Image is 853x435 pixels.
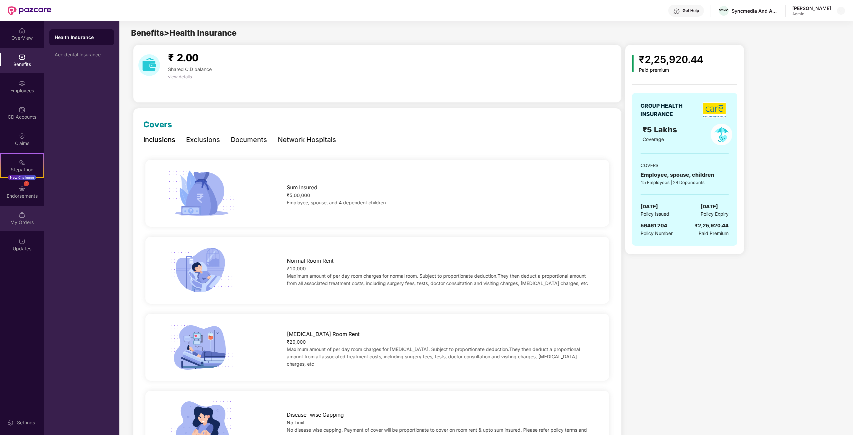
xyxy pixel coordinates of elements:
[231,135,267,145] div: Documents
[19,133,25,139] img: svg+xml;base64,PHN2ZyBpZD0iQ2xhaW0iIHhtbG5zPSJodHRwOi8vd3d3LnczLm9yZy8yMDAwL3N2ZyIgd2lkdGg9IjIwIi...
[703,102,726,118] img: insurerLogo
[695,222,729,230] div: ₹2,25,920.44
[287,346,580,367] span: Maximum amount of per day room charges for [MEDICAL_DATA]. Subject to proportionate deduction.The...
[8,6,51,15] img: New Pazcare Logo
[719,9,729,13] img: sync-media-logo%20Black.png
[278,135,336,145] div: Network Hospitals
[287,330,359,338] span: [MEDICAL_DATA] Room Rent
[641,179,729,186] div: 15 Employees | 24 Dependents
[699,230,729,237] span: Paid Premium
[838,8,844,13] img: svg+xml;base64,PHN2ZyBpZD0iRHJvcGRvd24tMzJ4MzIiIHhtbG5zPSJodHRwOi8vd3d3LnczLm9yZy8yMDAwL3N2ZyIgd2...
[19,185,25,192] img: svg+xml;base64,PHN2ZyBpZD0iRW5kb3JzZW1lbnRzIiB4bWxucz0iaHR0cDovL3d3dy53My5vcmcvMjAwMC9zdmciIHdpZH...
[19,27,25,34] img: svg+xml;base64,PHN2ZyBpZD0iSG9tZSIgeG1sbnM9Imh0dHA6Ly93d3cudzMub3JnLzIwMDAvc3ZnIiB3aWR0aD0iMjAiIG...
[639,52,703,67] div: ₹2,25,920.44
[792,5,831,11] div: [PERSON_NAME]
[287,265,589,272] div: ₹10,000
[643,136,664,142] span: Coverage
[143,135,175,145] div: Inclusions
[792,11,831,17] div: Admin
[19,54,25,60] img: svg+xml;base64,PHN2ZyBpZD0iQmVuZWZpdHMiIHhtbG5zPSJodHRwOi8vd3d3LnczLm9yZy8yMDAwL3N2ZyIgd2lkdGg9Ij...
[673,8,680,15] img: svg+xml;base64,PHN2ZyBpZD0iSGVscC0zMngzMiIgeG1sbnM9Imh0dHA6Ly93d3cudzMub3JnLzIwMDAvc3ZnIiB3aWR0aD...
[641,210,669,218] span: Policy Issued
[641,102,699,118] div: GROUP HEALTH INSURANCE
[711,124,732,145] img: policyIcon
[287,183,317,192] span: Sum Insured
[701,203,718,211] span: [DATE]
[287,192,589,199] div: ₹5,00,000
[732,8,778,14] div: Syncmedia And Adtech Private Limited
[55,34,109,41] div: Health Insurance
[19,80,25,87] img: svg+xml;base64,PHN2ZyBpZD0iRW1wbG95ZWVzIiB4bWxucz0iaHR0cDovL3d3dy53My5vcmcvMjAwMC9zdmciIHdpZHRoPS...
[19,106,25,113] img: svg+xml;base64,PHN2ZyBpZD0iQ0RfQWNjb3VudHMiIGRhdGEtbmFtZT0iQ0QgQWNjb3VudHMiIHhtbG5zPSJodHRwOi8vd3...
[287,419,589,426] div: No Limit
[639,67,703,73] div: Paid premium
[683,8,699,13] div: Get Help
[165,322,238,372] img: icon
[19,212,25,218] img: svg+xml;base64,PHN2ZyBpZD0iTXlfT3JkZXJzIiBkYXRhLW5hbWU9Ik15IE9yZGVycyIgeG1sbnM9Imh0dHA6Ly93d3cudz...
[641,171,729,179] div: Employee, spouse, children
[8,175,36,180] div: New Challenge
[641,230,673,236] span: Policy Number
[24,181,29,186] div: 2
[19,238,25,245] img: svg+xml;base64,PHN2ZyBpZD0iVXBkYXRlZCIgeG1sbnM9Imh0dHA6Ly93d3cudzMub3JnLzIwMDAvc3ZnIiB3aWR0aD0iMj...
[168,66,212,72] span: Shared C.D balance
[55,52,109,57] div: Accidental Insurance
[131,28,236,38] span: Benefits > Health Insurance
[643,125,679,134] span: ₹5 Lakhs
[1,166,43,173] div: Stepathon
[641,222,667,229] span: 56461204
[701,210,729,218] span: Policy Expiry
[7,419,14,426] img: svg+xml;base64,PHN2ZyBpZD0iU2V0dGluZy0yMHgyMCIgeG1sbnM9Imh0dHA6Ly93d3cudzMub3JnLzIwMDAvc3ZnIiB3aW...
[15,419,37,426] div: Settings
[143,120,172,129] span: Covers
[138,54,160,76] img: download
[287,338,589,346] div: ₹20,000
[287,411,344,419] span: Disease-wise Capping
[168,52,198,64] span: ₹ 2.00
[632,55,634,72] img: icon
[641,203,658,211] span: [DATE]
[165,245,238,295] img: icon
[287,200,386,205] span: Employee, spouse, and 4 dependent children
[168,74,192,79] span: view details
[287,257,333,265] span: Normal Room Rent
[19,159,25,166] img: svg+xml;base64,PHN2ZyB4bWxucz0iaHR0cDovL3d3dy53My5vcmcvMjAwMC9zdmciIHdpZHRoPSIyMSIgaGVpZ2h0PSIyMC...
[165,168,238,218] img: icon
[287,273,588,286] span: Maximum amount of per day room charges for normal room. Subject to proportionate deduction.They t...
[641,162,729,169] div: COVERS
[186,135,220,145] div: Exclusions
